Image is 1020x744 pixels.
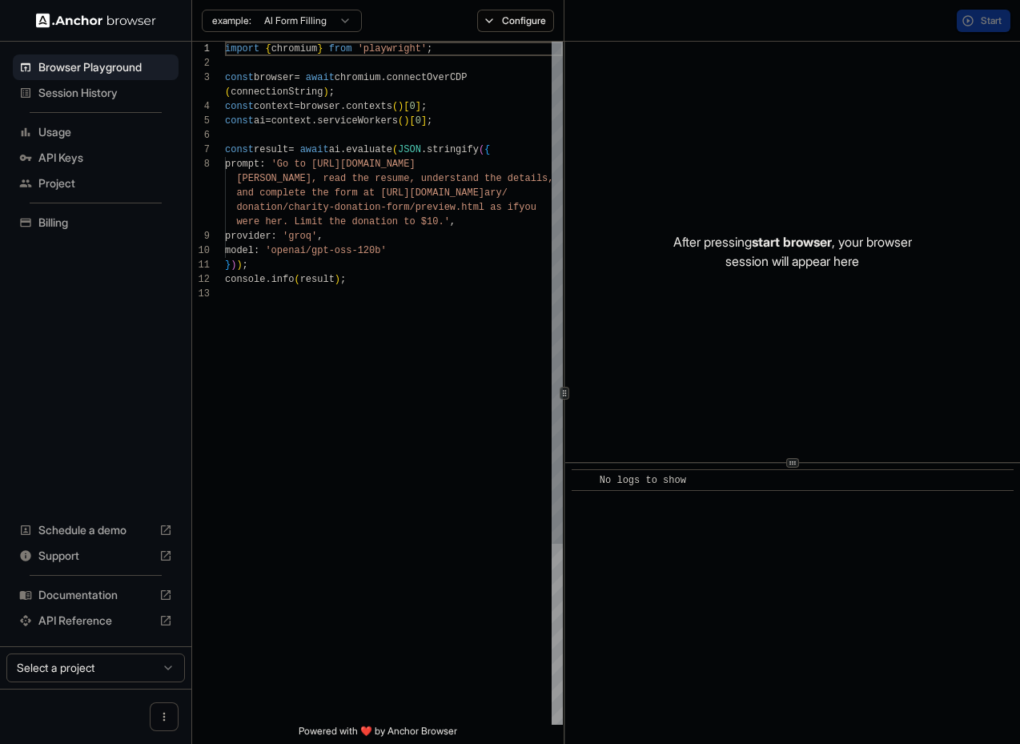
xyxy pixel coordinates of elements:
[340,274,346,285] span: ;
[323,86,328,98] span: )
[380,72,386,83] span: .
[580,473,588,489] span: ​
[192,243,210,258] div: 10
[427,115,432,127] span: ;
[392,101,398,112] span: (
[265,274,271,285] span: .
[329,86,335,98] span: ;
[13,54,179,80] div: Browser Playground
[225,259,231,271] span: }
[317,231,323,242] span: ,
[36,13,156,28] img: Anchor Logo
[398,144,421,155] span: JSON
[306,72,335,83] span: await
[192,56,210,70] div: 2
[416,115,421,127] span: 0
[254,101,294,112] span: context
[392,144,398,155] span: (
[225,231,271,242] span: provider
[265,115,271,127] span: =
[225,159,259,170] span: prompt
[484,144,490,155] span: {
[404,115,409,127] span: )
[283,231,317,242] span: 'groq'
[335,274,340,285] span: )
[192,70,210,85] div: 3
[398,101,404,112] span: )
[254,245,259,256] span: :
[300,144,329,155] span: await
[236,202,519,213] span: donation/charity-donation-form/preview.html as if
[225,43,259,54] span: import
[225,274,265,285] span: console
[225,115,254,127] span: const
[311,115,317,127] span: .
[387,72,468,83] span: connectOverCDP
[38,175,172,191] span: Project
[358,43,427,54] span: 'playwright'
[409,115,415,127] span: [
[243,259,248,271] span: ;
[38,124,172,140] span: Usage
[38,215,172,231] span: Billing
[427,43,432,54] span: ;
[236,173,536,184] span: [PERSON_NAME], read the resume, understand the detai
[299,725,457,744] span: Powered with ❤️ by Anchor Browser
[192,287,210,301] div: 13
[421,101,427,112] span: ;
[265,245,386,256] span: 'openai/gpt-oss-120b'
[231,259,236,271] span: )
[13,171,179,196] div: Project
[13,608,179,633] div: API Reference
[225,86,231,98] span: (
[192,272,210,287] div: 12
[231,86,323,98] span: connectionString
[150,702,179,731] button: Open menu
[38,59,172,75] span: Browser Playground
[294,101,299,112] span: =
[398,115,404,127] span: (
[225,245,254,256] span: model
[427,144,479,155] span: stringify
[236,259,242,271] span: )
[265,43,271,54] span: {
[225,144,254,155] span: const
[294,274,299,285] span: (
[329,144,340,155] span: ai
[192,128,210,143] div: 6
[38,613,153,629] span: API Reference
[346,144,392,155] span: evaluate
[259,159,265,170] span: :
[317,115,398,127] span: serviceWorkers
[225,72,254,83] span: const
[254,115,265,127] span: ai
[38,587,153,603] span: Documentation
[600,475,686,486] span: No logs to show
[317,43,323,54] span: }
[236,216,449,227] span: were her. Limit the donation to $10.'
[192,114,210,128] div: 5
[519,202,536,213] span: you
[450,216,456,227] span: ,
[673,232,912,271] p: After pressing , your browser session will appear here
[300,101,340,112] span: browser
[294,72,299,83] span: =
[192,229,210,243] div: 9
[38,85,172,101] span: Session History
[212,14,251,27] span: example:
[288,144,294,155] span: =
[254,72,294,83] span: browser
[300,274,335,285] span: result
[38,548,153,564] span: Support
[536,173,554,184] span: ls,
[346,101,392,112] span: contexts
[13,517,179,543] div: Schedule a demo
[192,258,210,272] div: 11
[271,231,277,242] span: :
[254,144,288,155] span: result
[192,42,210,56] div: 1
[13,543,179,569] div: Support
[192,157,210,171] div: 8
[404,101,409,112] span: [
[13,582,179,608] div: Documentation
